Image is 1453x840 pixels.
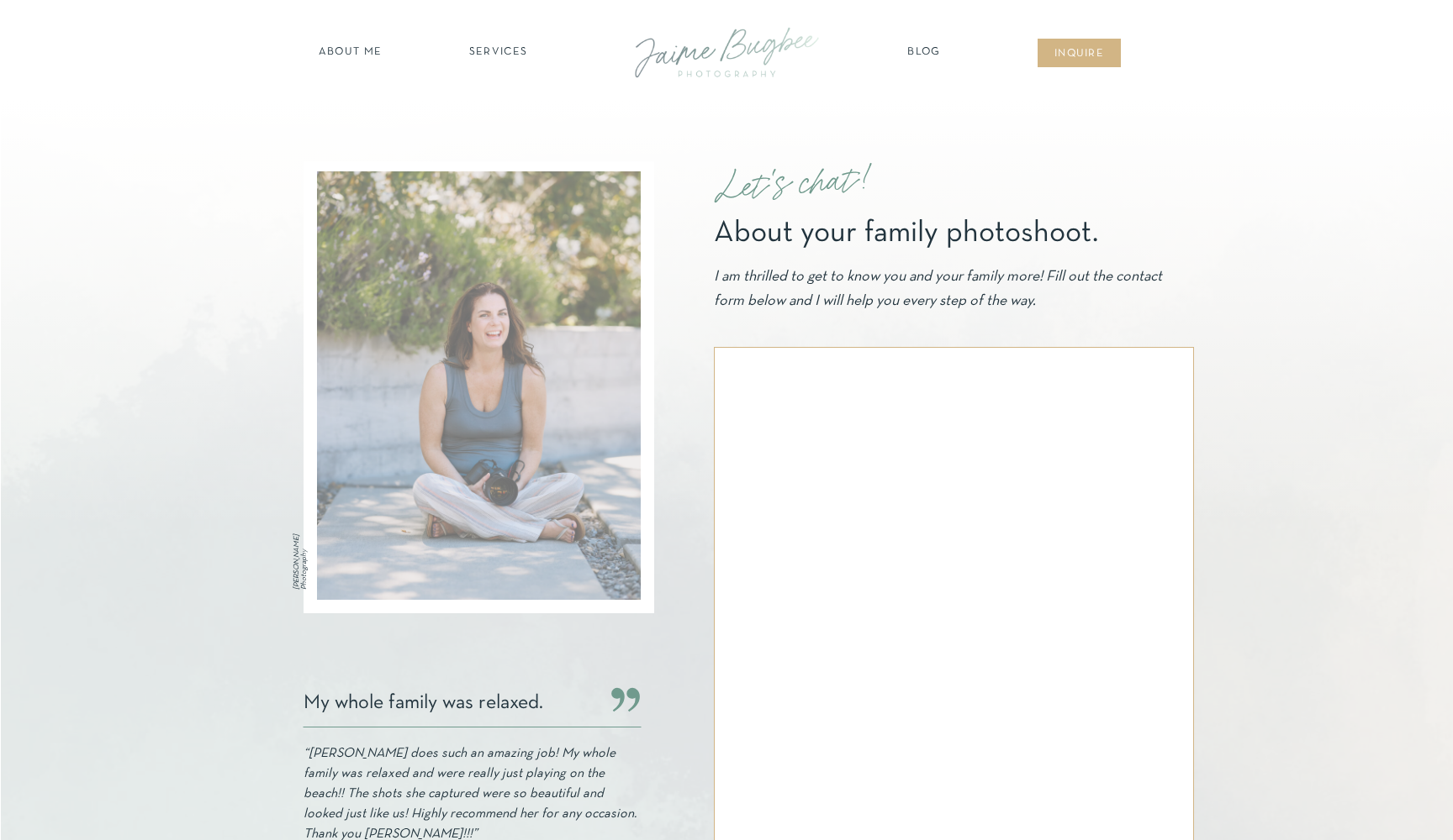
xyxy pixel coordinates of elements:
[903,45,945,61] a: Blog
[304,690,594,724] p: My whole family was relaxed.
[714,218,1175,244] h1: About your family photoshoot.
[714,270,1162,308] i: I am thrilled to get to know you and your family more! Fill out the contact form below and I will...
[1045,46,1113,63] a: inqUIre
[714,144,1017,224] p: Let's chat!
[314,45,387,61] a: about ME
[304,748,637,840] i: “[PERSON_NAME] does such an amazing job! My whole family was relaxed and were really just playing...
[451,45,546,61] a: SERVICES
[293,534,308,590] i: [PERSON_NAME] Photography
